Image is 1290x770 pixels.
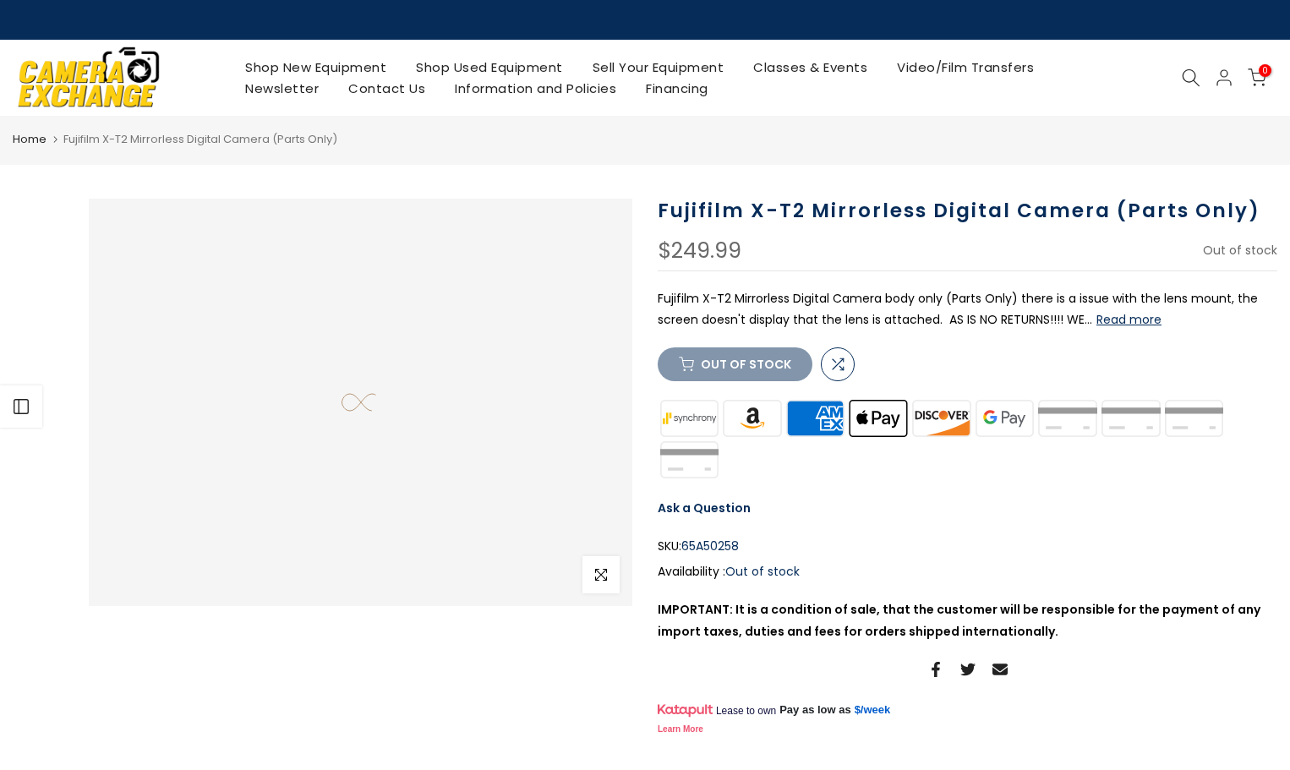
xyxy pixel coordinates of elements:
a: Sell Your Equipment [577,57,739,78]
a: Ask a Question [658,500,751,516]
img: visa [658,440,721,481]
a: Contact Us [334,78,440,99]
a: Share on Facebook [928,659,943,680]
img: apple pay [847,398,910,440]
a: Newsletter [231,78,334,99]
a: Share on Email [992,659,1008,680]
a: Shop New Equipment [231,57,402,78]
img: amazon payments [721,398,784,440]
span: Out of stock [1203,242,1277,259]
strong: IMPORTANT: It is a condition of sale, that the customer will be responsible for the payment of an... [658,601,1260,639]
span: Pay as low as [779,702,851,718]
a: Video/Film Transfers [883,57,1049,78]
img: synchrony [658,398,721,440]
span: Lease to own [716,704,776,718]
a: $/week [855,702,891,718]
div: $249.99 [658,240,741,262]
a: 0 [1248,68,1266,87]
img: google pay [973,398,1036,440]
img: discover [910,398,974,440]
a: Information and Policies [440,78,631,99]
img: paypal [1100,398,1163,440]
span: Out of stock [725,563,800,580]
a: Financing [631,78,724,99]
a: Shop Used Equipment [402,57,578,78]
img: master [1036,398,1100,440]
span: Fujifilm X-T2 Mirrorless Digital Camera (Parts Only) [63,131,337,147]
img: american express [784,398,847,440]
h1: Fujifilm X-T2 Mirrorless Digital Camera (Parts Only) [658,199,1277,223]
div: SKU: [658,536,1277,557]
button: Read more [1096,312,1162,327]
div: Availability : [658,561,1277,582]
img: shopify pay [1162,398,1226,440]
p: Fujifilm X-T2 Mirrorless Digital Camera body only (Parts Only) there is a issue with the lens mou... [658,288,1277,330]
span: 0 [1259,64,1271,77]
a: Classes & Events [739,57,883,78]
a: Share on Twitter [960,659,976,680]
a: Learn More [658,724,703,734]
span: 65A50258 [681,536,739,557]
a: Home [13,131,46,148]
